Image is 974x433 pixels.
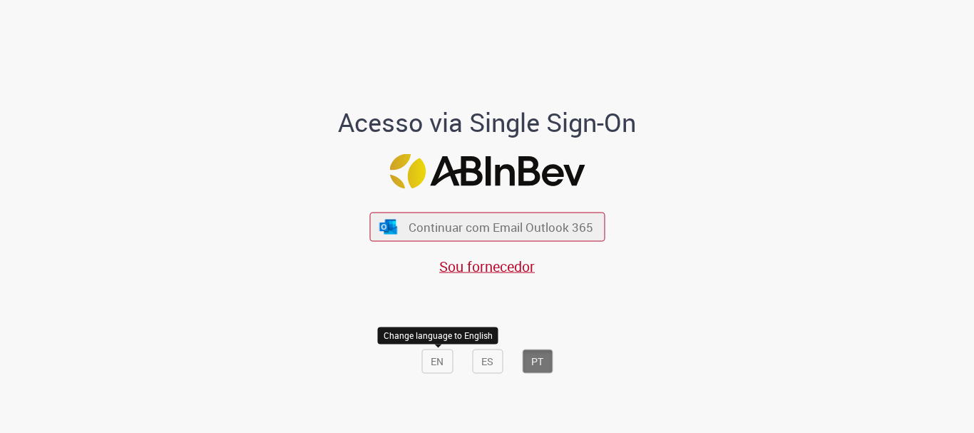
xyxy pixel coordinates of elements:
img: Logo ABInBev [389,154,585,189]
button: EN [421,350,453,374]
h1: Acesso via Single Sign-On [289,108,685,137]
img: ícone Azure/Microsoft 360 [379,219,399,234]
button: ES [472,350,503,374]
button: PT [522,350,553,374]
div: Change language to English [378,327,498,344]
span: Continuar com Email Outlook 365 [409,219,593,235]
button: ícone Azure/Microsoft 360 Continuar com Email Outlook 365 [369,213,605,242]
a: Sou fornecedor [439,257,535,276]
